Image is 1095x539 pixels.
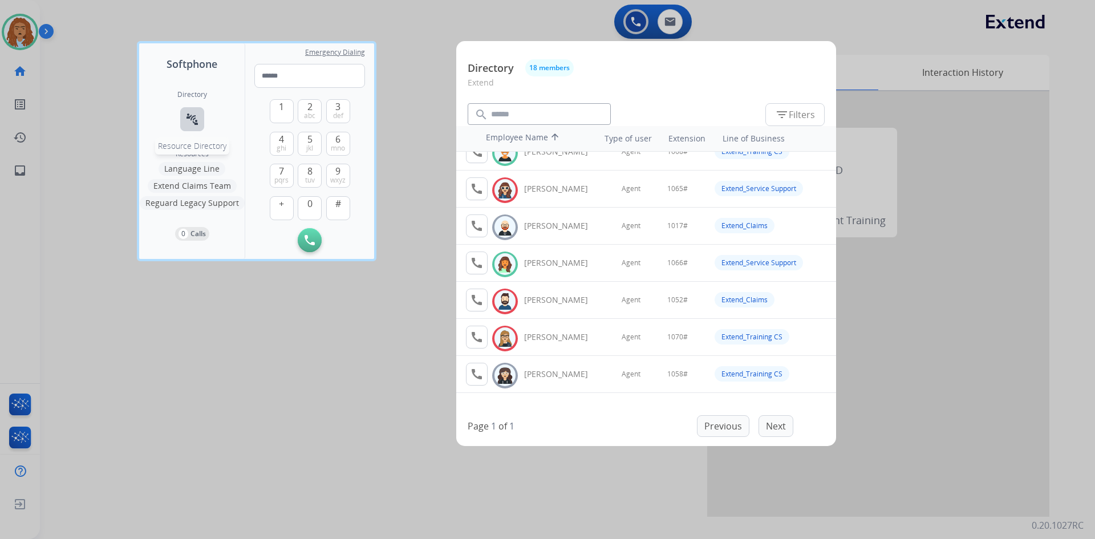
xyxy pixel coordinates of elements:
[175,227,209,241] button: 0Calls
[524,220,601,232] div: [PERSON_NAME]
[497,181,513,199] img: avatar
[715,218,774,233] div: Extend_Claims
[524,368,601,380] div: [PERSON_NAME]
[667,221,688,230] span: 1017#
[140,196,245,210] button: Reguard Legacy Support
[524,257,601,269] div: [PERSON_NAME]
[270,164,294,188] button: 7pqrs
[524,146,601,157] div: [PERSON_NAME]
[326,164,350,188] button: 9wxyz
[667,333,688,342] span: 1070#
[468,76,825,98] p: Extend
[307,197,313,210] span: 0
[159,162,225,176] button: Language Line
[306,144,313,153] span: jkl
[524,183,601,194] div: [PERSON_NAME]
[497,367,513,384] img: avatar
[298,99,322,123] button: 2abc
[335,100,340,114] span: 3
[305,235,315,245] img: call-button
[667,295,688,305] span: 1052#
[177,90,207,99] h2: Directory
[335,132,340,146] span: 6
[158,140,226,151] span: Resource Directory
[663,127,711,150] th: Extension
[715,292,774,307] div: Extend_Claims
[279,132,284,146] span: 4
[277,144,286,153] span: ghi
[524,331,601,343] div: [PERSON_NAME]
[470,367,484,381] mat-icon: call
[497,144,513,162] img: avatar
[307,164,313,178] span: 8
[333,111,343,120] span: def
[468,60,514,76] p: Directory
[715,181,803,196] div: Extend_Service Support
[622,295,640,305] span: Agent
[470,219,484,233] mat-icon: call
[279,197,284,210] span: +
[497,293,513,310] img: avatar
[179,229,188,239] p: 0
[274,176,289,185] span: pqrs
[331,144,345,153] span: mno
[470,330,484,344] mat-icon: call
[180,107,204,131] button: Resource Directory
[279,164,284,178] span: 7
[326,196,350,220] button: #
[622,370,640,379] span: Agent
[298,132,322,156] button: 5jkl
[335,164,340,178] span: 9
[307,100,313,114] span: 2
[190,229,206,239] p: Calls
[622,147,640,156] span: Agent
[326,132,350,156] button: 6mno
[775,108,815,121] span: Filters
[470,256,484,270] mat-icon: call
[525,59,574,76] button: 18 members
[305,48,365,57] span: Emergency Dialing
[765,103,825,126] button: Filters
[775,108,789,121] mat-icon: filter_list
[715,329,789,345] div: Extend_Training CS
[498,419,507,433] p: of
[548,132,562,145] mat-icon: arrow_upward
[304,111,315,120] span: abc
[468,419,489,433] p: Page
[480,126,583,151] th: Employee Name
[167,56,217,72] span: Softphone
[497,256,513,273] img: avatar
[524,294,601,306] div: [PERSON_NAME]
[622,184,640,193] span: Agent
[474,108,488,121] mat-icon: search
[307,132,313,146] span: 5
[326,99,350,123] button: 3def
[270,132,294,156] button: 4ghi
[589,127,658,150] th: Type of user
[715,144,789,159] div: Extend_Training CS
[270,99,294,123] button: 1
[667,184,688,193] span: 1065#
[622,333,640,342] span: Agent
[1032,518,1084,532] p: 0.20.1027RC
[298,164,322,188] button: 8tuv
[470,182,484,196] mat-icon: call
[667,370,688,379] span: 1058#
[185,112,199,126] mat-icon: connect_without_contact
[305,176,315,185] span: tuv
[330,176,346,185] span: wxyz
[470,293,484,307] mat-icon: call
[622,258,640,268] span: Agent
[298,196,322,220] button: 0
[667,147,688,156] span: 1008#
[148,179,237,193] button: Extend Claims Team
[335,197,341,210] span: #
[667,258,688,268] span: 1066#
[470,145,484,159] mat-icon: call
[622,221,640,230] span: Agent
[717,127,830,150] th: Line of Business
[270,196,294,220] button: +
[715,366,789,382] div: Extend_Training CS
[497,218,513,236] img: avatar
[279,100,284,114] span: 1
